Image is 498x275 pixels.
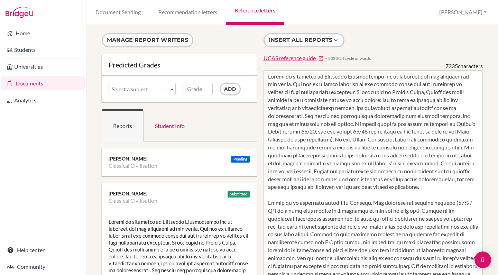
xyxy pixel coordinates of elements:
[228,191,250,198] div: Submitted
[445,63,458,69] span: 7335
[325,55,371,61] span: − 2023/24 cycle onwards
[1,93,85,107] a: Analytics
[1,43,85,57] a: Students
[1,76,85,90] a: Documents
[445,62,483,70] div: characters
[109,197,157,204] li: Classical Civilisation
[102,109,144,141] a: Reports
[6,7,33,18] img: Bridge-U
[144,109,196,141] a: Student Info
[183,83,213,95] input: Grade
[231,156,250,163] div: Pending
[109,162,157,169] li: Classical Civilisation
[109,190,250,197] div: [PERSON_NAME]
[1,26,85,40] a: Home
[109,61,250,68] div: Predicted Grades
[474,251,491,268] div: Open Intercom Messenger
[109,155,250,162] div: [PERSON_NAME]
[264,33,344,47] button: Insert all reports
[102,33,193,47] button: Manage report writers
[436,6,490,19] button: [PERSON_NAME]
[264,54,324,62] a: UCAS reference guide
[264,55,316,61] span: UCAS reference guide
[220,83,241,95] input: Add
[1,243,85,257] a: Help center
[1,60,85,74] a: Universities
[1,260,85,274] a: Community
[112,83,166,95] span: Select a subject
